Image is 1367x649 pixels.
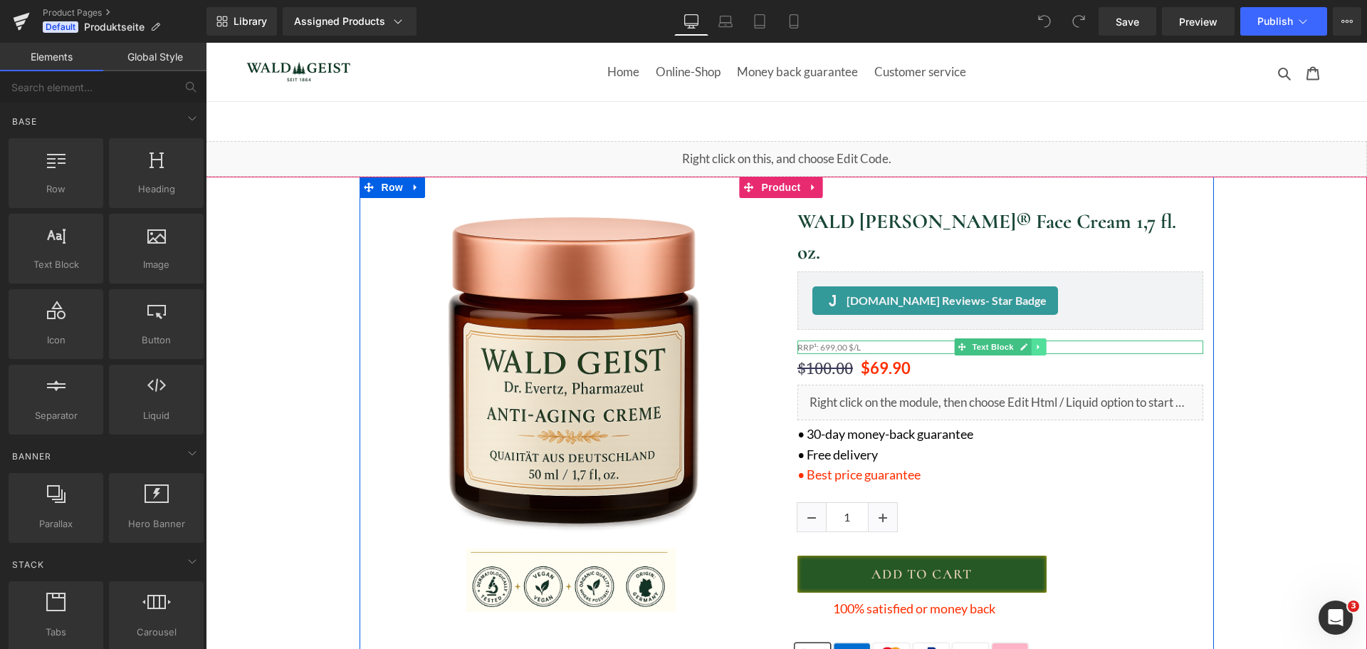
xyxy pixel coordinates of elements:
[552,134,599,155] span: Product
[825,296,840,313] a: Expand / Collapse
[234,15,267,28] span: Library
[708,7,743,36] a: Laptop
[1162,7,1235,36] a: Preview
[394,18,441,41] a: Home
[592,315,647,336] span: $100.00
[113,625,199,640] span: Carousel
[225,163,509,496] img: WALD GEIST® (30-Day Money-Back Guarantee Included)
[1240,7,1327,36] button: Publish
[402,21,434,37] span: Home
[592,513,841,551] button: Add to cart
[669,21,760,37] span: Customer service
[11,115,38,128] span: Base
[113,408,199,423] span: Liquid
[84,21,145,33] span: Produktseite
[743,7,777,36] a: Tablet
[206,7,277,36] a: New Library
[641,249,841,266] span: [DOMAIN_NAME] Reviews
[627,556,997,576] p: 100% satisfied or money back
[592,163,997,225] h1: WALD [PERSON_NAME]® Face Cream 1,7 fl. oz.
[777,7,811,36] a: Mobile
[1257,16,1293,27] span: Publish
[592,404,672,420] font: • Free delivery
[763,296,810,313] span: Text Block
[1030,7,1059,36] button: Undo
[531,21,652,37] span: Money back guarantee
[13,516,99,531] span: Parallax
[1116,14,1139,29] span: Save
[450,21,515,37] span: Online-Shop
[201,134,219,155] a: Expand / Collapse
[13,333,99,348] span: Icon
[113,257,199,272] span: Image
[13,257,99,272] span: Text Block
[599,134,617,155] a: Expand / Collapse
[1064,7,1093,36] button: Redo
[666,523,767,539] span: Add to cart
[113,516,199,531] span: Hero Banner
[43,7,206,19] a: Product Pages
[39,19,146,39] img: Wald Geist® USA
[294,14,405,28] div: Assigned Products
[674,7,708,36] a: Desktop
[661,18,768,41] a: Customer service
[592,424,715,440] span: • Best price guarantee
[43,21,78,33] span: Default
[524,18,659,41] a: Money back guarantee
[11,558,46,571] span: Stack
[11,450,53,463] span: Banner
[13,408,99,423] span: Separator
[1319,601,1353,635] iframe: Intercom live chat
[655,313,705,337] span: $69.90
[780,251,841,264] span: - Star Badge
[592,383,768,399] font: • 30-day money-back guarantee
[1179,14,1217,29] span: Preview
[1333,7,1361,36] button: More
[172,134,201,155] span: Row
[113,182,199,197] span: Heading
[443,18,522,41] a: Online-Shop
[13,625,99,640] span: Tabs
[113,333,199,348] span: Button
[1348,601,1359,612] span: 3
[13,182,99,197] span: Row
[103,43,206,71] a: Global Style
